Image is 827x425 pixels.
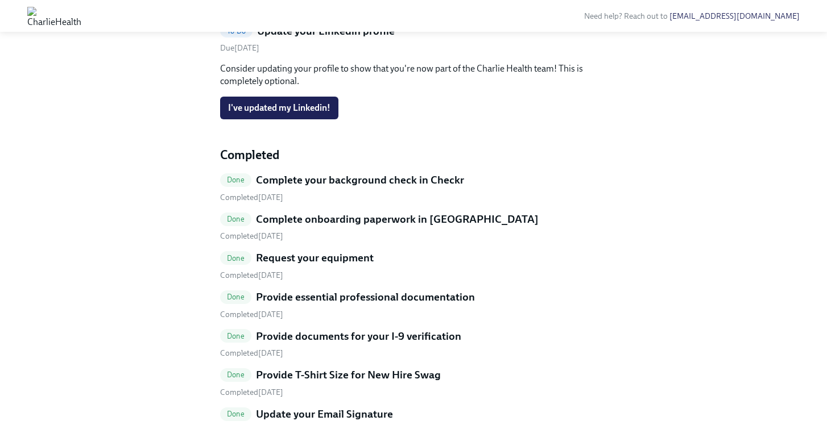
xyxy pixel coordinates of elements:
[584,11,800,21] span: Need help? Reach out to
[220,410,251,418] span: Done
[220,63,607,88] p: Consider updating your profile to show that you're now part of the Charlie Health team! This is c...
[256,368,441,382] h5: Provide T-Shirt Size for New Hire Swag
[220,212,607,242] a: DoneComplete onboarding paperwork in [GEOGRAPHIC_DATA] Completed[DATE]
[220,193,283,202] span: Tuesday, September 9th 2025, 1:59 pm
[220,310,283,319] span: Friday, September 19th 2025, 3:42 pm
[220,231,283,241] span: Tuesday, September 9th 2025, 1:59 pm
[220,332,251,340] span: Done
[220,348,283,358] span: Friday, September 19th 2025, 3:25 pm
[256,173,464,188] h5: Complete your background check in Checkr
[220,97,338,119] button: I've updated my Linkedin!
[220,270,283,280] span: Completed [DATE]
[27,7,81,25] img: CharlieHealth
[220,147,607,164] h4: Completed
[220,370,251,379] span: Done
[256,212,539,227] h5: Complete onboarding paperwork in [GEOGRAPHIC_DATA]
[220,368,607,398] a: DoneProvide T-Shirt Size for New Hire Swag Completed[DATE]
[220,293,251,301] span: Done
[669,11,800,21] a: [EMAIL_ADDRESS][DOMAIN_NAME]
[220,215,251,223] span: Done
[220,176,251,184] span: Done
[256,407,393,422] h5: Update your Email Signature
[220,290,607,320] a: DoneProvide essential professional documentation Completed[DATE]
[256,251,374,265] h5: Request your equipment
[220,329,607,359] a: DoneProvide documents for your I-9 verification Completed[DATE]
[220,254,251,262] span: Done
[256,329,461,344] h5: Provide documents for your I-9 verification
[220,24,607,54] a: To DoUpdate your Linkedin profileDue[DATE]
[220,173,607,203] a: DoneComplete your background check in Checkr Completed[DATE]
[256,290,475,305] h5: Provide essential professional documentation
[220,43,259,53] span: Saturday, October 11th 2025, 10:00 am
[220,388,283,397] span: Wednesday, September 10th 2025, 3:13 pm
[220,251,607,281] a: DoneRequest your equipment Completed[DATE]
[228,102,330,114] span: I've updated my Linkedin!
